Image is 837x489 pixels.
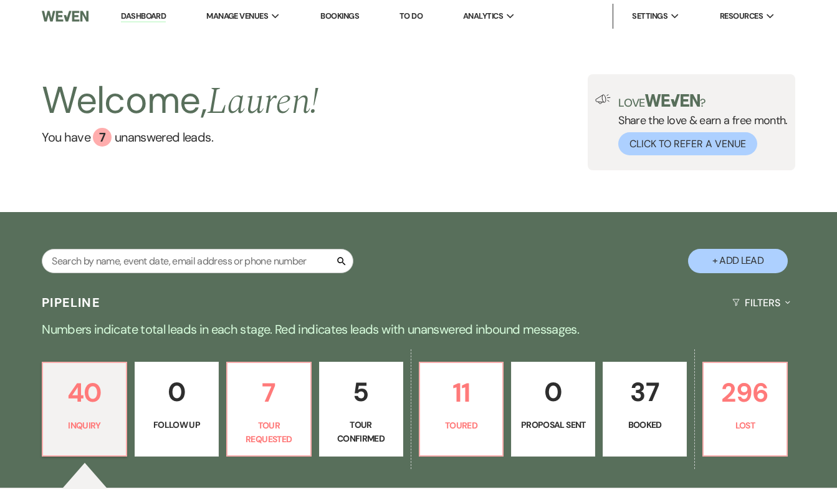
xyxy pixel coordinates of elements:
p: 7 [235,372,303,414]
span: Lauren ! [207,73,319,130]
img: weven-logo-green.svg [645,94,701,107]
a: Bookings [320,11,359,21]
p: Inquiry [50,419,118,432]
img: Weven Logo [42,3,88,29]
p: Follow Up [143,418,211,432]
a: 0Follow Up [135,362,219,457]
a: To Do [399,11,423,21]
a: Dashboard [121,11,166,22]
p: Booked [611,418,679,432]
a: 37Booked [603,362,687,457]
span: Manage Venues [206,10,268,22]
p: Tour Requested [235,419,303,447]
span: Settings [632,10,667,22]
button: Filters [727,286,795,319]
button: + Add Lead [688,249,788,273]
p: 37 [611,371,679,413]
a: 40Inquiry [42,362,127,457]
p: 40 [50,372,118,414]
a: 0Proposal Sent [511,362,595,457]
button: Click to Refer a Venue [618,132,757,155]
p: 11 [428,372,495,414]
input: Search by name, event date, email address or phone number [42,249,353,273]
p: Proposal Sent [519,418,587,432]
p: Lost [711,419,779,432]
a: 5Tour Confirmed [319,362,403,457]
span: Analytics [463,10,503,22]
h2: Welcome, [42,74,318,128]
span: Resources [720,10,763,22]
div: Share the love & earn a free month. [611,94,788,155]
a: 296Lost [702,362,788,457]
p: 296 [711,372,779,414]
img: loud-speaker-illustration.svg [595,94,611,104]
p: Tour Confirmed [327,418,395,446]
p: 5 [327,371,395,413]
p: 0 [143,371,211,413]
a: 7Tour Requested [226,362,312,457]
a: 11Toured [419,362,504,457]
h3: Pipeline [42,294,100,311]
div: 7 [93,128,112,147]
a: You have 7 unanswered leads. [42,128,318,147]
p: Toured [428,419,495,432]
p: Love ? [618,94,788,109]
p: 0 [519,371,587,413]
